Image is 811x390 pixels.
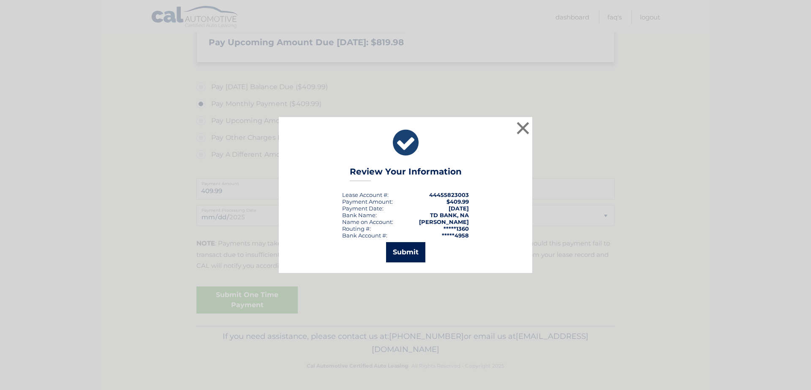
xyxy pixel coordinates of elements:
[342,232,387,239] div: Bank Account #:
[449,205,469,212] span: [DATE]
[342,205,384,212] div: :
[342,198,393,205] div: Payment Amount:
[342,191,389,198] div: Lease Account #:
[446,198,469,205] span: $409.99
[419,218,469,225] strong: [PERSON_NAME]
[342,212,377,218] div: Bank Name:
[386,242,425,262] button: Submit
[342,218,393,225] div: Name on Account:
[430,212,469,218] strong: TD BANK, NA
[429,191,469,198] strong: 44455823003
[342,225,371,232] div: Routing #:
[514,120,531,136] button: ×
[342,205,382,212] span: Payment Date
[350,166,462,181] h3: Review Your Information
